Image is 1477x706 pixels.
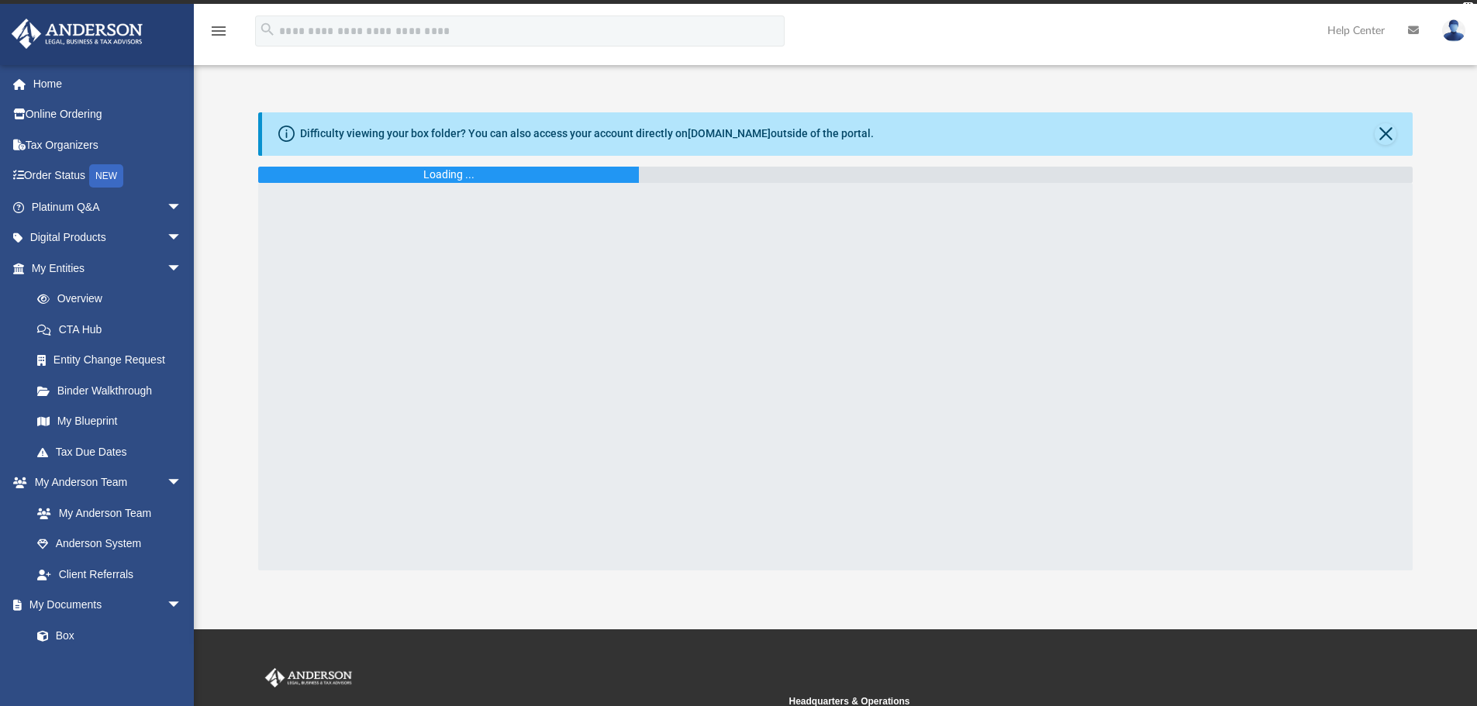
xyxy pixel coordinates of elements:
[22,375,205,406] a: Binder Walkthrough
[22,620,190,651] a: Box
[542,4,881,22] div: Get a chance to win 6 months of Platinum for free just by filling out this
[167,467,198,499] span: arrow_drop_down
[22,436,205,467] a: Tax Due Dates
[22,529,198,560] a: Anderson System
[1375,123,1396,145] button: Close
[423,167,475,183] div: Loading ...
[209,29,228,40] a: menu
[209,22,228,40] i: menu
[887,4,935,22] a: survey
[11,467,198,498] a: My Anderson Teamarrow_drop_down
[167,590,198,622] span: arrow_drop_down
[11,191,205,222] a: Platinum Q&Aarrow_drop_down
[89,164,123,188] div: NEW
[167,191,198,223] span: arrow_drop_down
[22,498,190,529] a: My Anderson Team
[22,559,198,590] a: Client Referrals
[262,668,355,688] img: Anderson Advisors Platinum Portal
[1442,19,1465,42] img: User Pic
[11,222,205,253] a: Digital Productsarrow_drop_down
[22,314,205,345] a: CTA Hub
[22,345,205,376] a: Entity Change Request
[11,160,205,192] a: Order StatusNEW
[11,129,205,160] a: Tax Organizers
[300,126,874,142] div: Difficulty viewing your box folder? You can also access your account directly on outside of the p...
[11,590,198,621] a: My Documentsarrow_drop_down
[259,21,276,38] i: search
[22,651,198,682] a: Meeting Minutes
[7,19,147,49] img: Anderson Advisors Platinum Portal
[167,253,198,284] span: arrow_drop_down
[22,284,205,315] a: Overview
[1463,2,1473,12] div: close
[688,127,771,139] a: [DOMAIN_NAME]
[11,253,205,284] a: My Entitiesarrow_drop_down
[22,406,198,437] a: My Blueprint
[11,99,205,130] a: Online Ordering
[11,68,205,99] a: Home
[167,222,198,254] span: arrow_drop_down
